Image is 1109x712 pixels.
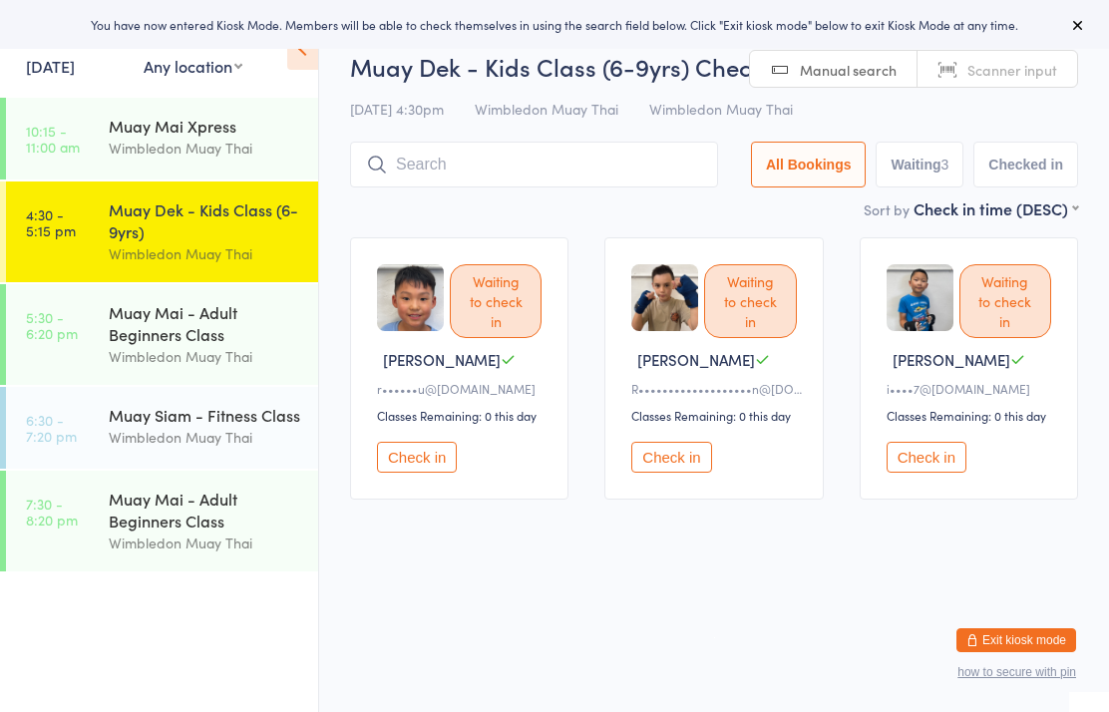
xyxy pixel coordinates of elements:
button: Check in [631,442,711,473]
time: 7:30 - 8:20 pm [26,496,78,528]
div: Muay Mai - Adult Beginners Class [109,488,301,532]
div: r••••••u@[DOMAIN_NAME] [377,380,548,397]
div: Waiting to check in [959,264,1051,338]
div: Muay Mai Xpress [109,115,301,137]
button: Check in [887,442,966,473]
span: Manual search [800,60,897,80]
span: Wimbledon Muay Thai [649,99,793,119]
div: Check in time (DESC) [914,197,1078,219]
img: image1740175047.png [887,264,953,331]
img: image1745814691.png [631,264,698,331]
div: R•••••••••••••••••••n@[DOMAIN_NAME] [631,380,802,397]
div: Wimbledon Muay Thai [109,345,301,368]
button: Waiting3 [876,142,963,187]
span: [PERSON_NAME] [893,349,1010,370]
label: Sort by [864,199,910,219]
time: 5:30 - 6:20 pm [26,309,78,341]
span: Scanner input [967,60,1057,80]
span: [PERSON_NAME] [637,349,755,370]
button: Check in [377,442,457,473]
div: Waiting to check in [704,264,796,338]
div: You have now entered Kiosk Mode. Members will be able to check themselves in using the search fie... [32,16,1077,33]
a: 6:30 -7:20 pmMuay Siam - Fitness ClassWimbledon Muay Thai [6,387,318,469]
span: Wimbledon Muay Thai [475,99,618,119]
div: i••••7@[DOMAIN_NAME] [887,380,1057,397]
span: [PERSON_NAME] [383,349,501,370]
div: 3 [941,157,949,173]
button: Exit kiosk mode [956,628,1076,652]
button: Checked in [973,142,1078,187]
a: 5:30 -6:20 pmMuay Mai - Adult Beginners ClassWimbledon Muay Thai [6,284,318,385]
div: Wimbledon Muay Thai [109,137,301,160]
div: Waiting to check in [450,264,542,338]
div: Wimbledon Muay Thai [109,532,301,554]
div: Muay Mai - Adult Beginners Class [109,301,301,345]
a: 4:30 -5:15 pmMuay Dek - Kids Class (6-9yrs)Wimbledon Muay Thai [6,181,318,282]
div: Wimbledon Muay Thai [109,242,301,265]
div: Muay Siam - Fitness Class [109,404,301,426]
div: Any location [144,55,242,77]
button: how to secure with pin [957,665,1076,679]
time: 6:30 - 7:20 pm [26,412,77,444]
div: Classes Remaining: 0 this day [631,407,802,424]
time: 10:15 - 11:00 am [26,123,80,155]
div: Classes Remaining: 0 this day [377,407,548,424]
span: [DATE] 4:30pm [350,99,444,119]
h2: Muay Dek - Kids Class (6-9yrs) Check-in [350,50,1078,83]
div: Wimbledon Muay Thai [109,426,301,449]
img: image1736546632.png [377,264,444,331]
a: 10:15 -11:00 amMuay Mai XpressWimbledon Muay Thai [6,98,318,179]
input: Search [350,142,718,187]
a: 7:30 -8:20 pmMuay Mai - Adult Beginners ClassWimbledon Muay Thai [6,471,318,571]
a: [DATE] [26,55,75,77]
div: Classes Remaining: 0 this day [887,407,1057,424]
time: 4:30 - 5:15 pm [26,206,76,238]
button: All Bookings [751,142,867,187]
div: Muay Dek - Kids Class (6-9yrs) [109,198,301,242]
